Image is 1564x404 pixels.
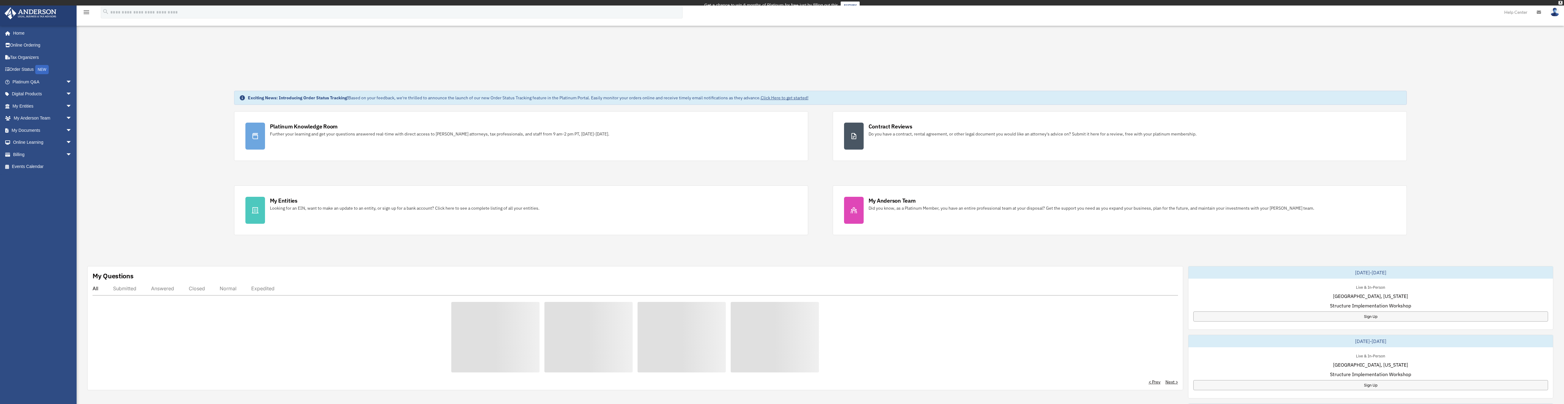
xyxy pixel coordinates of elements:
[704,2,838,9] div: Get a chance to win 6 months of Platinum for free just by filling out this
[1330,302,1411,309] span: Structure Implementation Workshop
[93,285,98,292] div: All
[189,285,205,292] div: Closed
[66,100,78,112] span: arrow_drop_down
[83,9,90,16] i: menu
[4,124,81,136] a: My Documentsarrow_drop_down
[66,124,78,137] span: arrow_drop_down
[151,285,174,292] div: Answered
[66,88,78,101] span: arrow_drop_down
[66,112,78,125] span: arrow_drop_down
[102,8,109,15] i: search
[869,131,1197,137] div: Do you have a contract, rental agreement, or other legal document you would like an attorney's ad...
[4,76,81,88] a: Platinum Q&Aarrow_drop_down
[248,95,348,101] strong: Exciting News: Introducing Order Status Tracking!
[4,112,81,124] a: My Anderson Teamarrow_drop_down
[841,2,860,9] a: survey
[4,39,81,51] a: Online Ordering
[1333,361,1408,368] span: [GEOGRAPHIC_DATA], [US_STATE]
[833,185,1407,235] a: My Anderson Team Did you know, as a Platinum Member, you have an entire professional team at your...
[270,197,297,204] div: My Entities
[869,197,916,204] div: My Anderson Team
[220,285,237,292] div: Normal
[234,185,808,235] a: My Entities Looking for an EIN, want to make an update to an entity, or sign up for a bank accoun...
[1333,292,1408,300] span: [GEOGRAPHIC_DATA], [US_STATE]
[4,161,81,173] a: Events Calendar
[869,205,1314,211] div: Did you know, as a Platinum Member, you have an entire professional team at your disposal? Get th...
[4,88,81,100] a: Digital Productsarrow_drop_down
[270,131,609,137] div: Further your learning and get your questions answered real-time with direct access to [PERSON_NAM...
[4,51,81,63] a: Tax Organizers
[4,148,81,161] a: Billingarrow_drop_down
[1550,8,1559,17] img: User Pic
[4,27,78,39] a: Home
[1188,335,1553,347] div: [DATE]-[DATE]
[270,205,540,211] div: Looking for an EIN, want to make an update to an entity, or sign up for a bank account? Click her...
[234,111,808,161] a: Platinum Knowledge Room Further your learning and get your questions answered real-time with dire...
[66,136,78,149] span: arrow_drop_down
[4,63,81,76] a: Order StatusNEW
[1188,266,1553,279] div: [DATE]-[DATE]
[1330,371,1411,378] span: Structure Implementation Workshop
[761,95,809,101] a: Click Here to get started!
[66,148,78,161] span: arrow_drop_down
[1193,380,1548,390] a: Sign Up
[66,76,78,88] span: arrow_drop_down
[1351,352,1390,359] div: Live & In-Person
[1193,311,1548,322] a: Sign Up
[251,285,275,292] div: Expedited
[4,136,81,149] a: Online Learningarrow_drop_down
[248,95,809,101] div: Based on your feedback, we're thrilled to announce the launch of our new Order Status Tracking fe...
[113,285,136,292] div: Submitted
[1165,379,1178,385] a: Next >
[3,7,58,19] img: Anderson Advisors Platinum Portal
[1558,1,1562,5] div: close
[833,111,1407,161] a: Contract Reviews Do you have a contract, rental agreement, or other legal document you would like...
[1149,379,1161,385] a: < Prev
[1351,284,1390,290] div: Live & In-Person
[869,123,912,130] div: Contract Reviews
[93,271,134,280] div: My Questions
[4,100,81,112] a: My Entitiesarrow_drop_down
[83,11,90,16] a: menu
[270,123,338,130] div: Platinum Knowledge Room
[35,65,49,74] div: NEW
